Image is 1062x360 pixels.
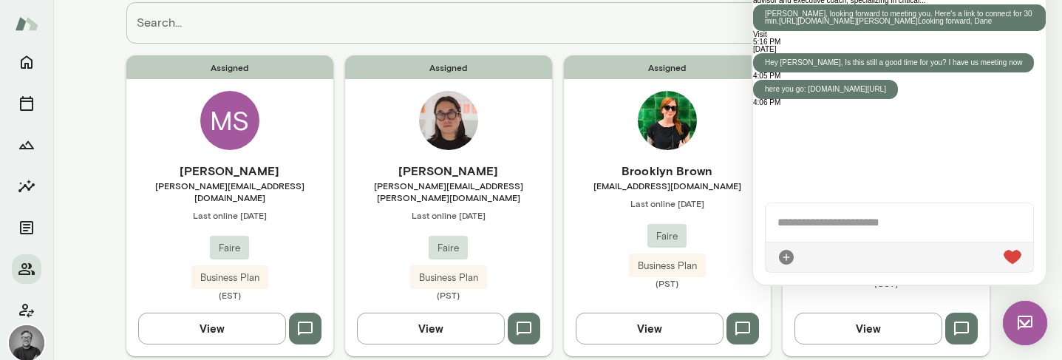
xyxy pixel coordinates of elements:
[126,180,333,203] span: [PERSON_NAME][EMAIL_ADDRESS][DOMAIN_NAME]
[79,12,196,28] h6: [PERSON_NAME]
[357,313,505,344] button: View
[126,162,333,180] h6: [PERSON_NAME]
[12,171,41,201] button: Insights
[429,241,468,256] span: Faire
[126,55,333,79] span: Assigned
[200,91,259,150] div: MS
[576,313,724,344] button: View
[564,162,771,180] h6: Brooklyn Brown
[210,241,249,256] span: Faire
[564,55,771,79] span: Assigned
[126,289,333,301] span: (EST)
[26,114,165,122] a: [URL][DOMAIN_NAME][PERSON_NAME]
[12,47,41,77] button: Home
[12,130,41,160] button: Growth Plan
[345,289,552,301] span: (PST)
[12,296,41,325] button: Client app
[564,197,771,209] span: Last online [DATE]
[345,55,552,79] span: Assigned
[126,209,333,221] span: Last online [DATE]
[12,213,41,242] button: Documents
[419,91,478,150] img: Ryan Lee
[12,89,41,118] button: Sessions
[647,229,687,244] span: Faire
[794,313,942,344] button: View
[138,313,286,344] button: View
[79,28,196,47] span: Last Active At: [DATE] 3:58 PM
[564,180,771,191] span: [EMAIL_ADDRESS][DOMAIN_NAME]
[15,10,38,38] img: Mento
[12,107,281,122] p: [PERSON_NAME], looking forward to meeting you. Here's a link to connect for 30 min. Looking forwa...
[12,183,133,190] p: here you go: [DOMAIN_NAME][URL]
[191,271,268,285] span: Business Plan
[345,162,552,180] h6: [PERSON_NAME]
[345,209,552,221] span: Last online [DATE]
[12,254,41,284] button: Members
[41,16,67,43] img: data:image/png;base64,iVBORw0KGgoAAAANSUhEUgAAAMgAAADICAYAAACtWK6eAAALxElEQVR4AeydfWxdZRnAn3a7bdf...
[410,271,487,285] span: Business Plan
[12,156,269,163] p: Hey [PERSON_NAME], Is this still a good time for you? I have us meeting now
[345,180,552,203] span: [PERSON_NAME][EMAIL_ADDRESS][PERSON_NAME][DOMAIN_NAME]
[629,259,706,274] span: Business Plan
[564,277,771,289] span: (PST)
[638,91,697,150] img: Brooklyn Brown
